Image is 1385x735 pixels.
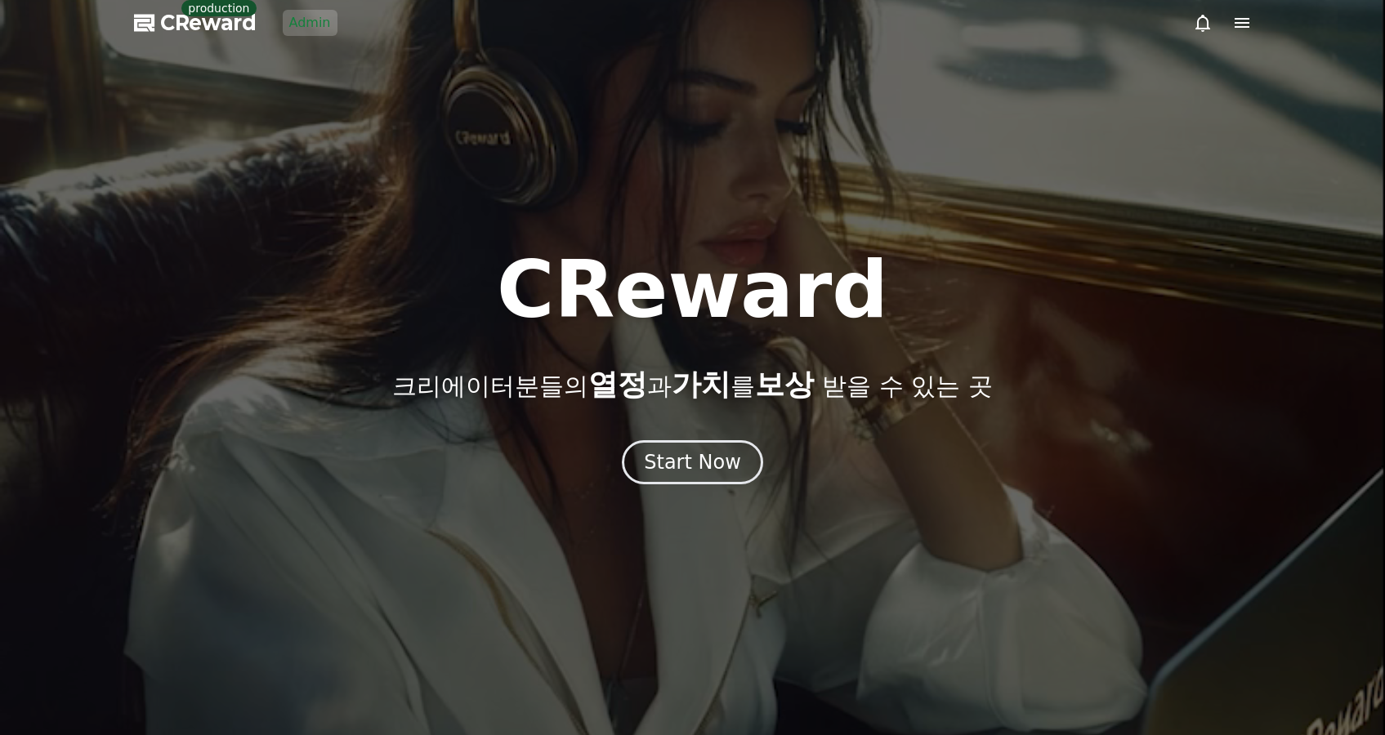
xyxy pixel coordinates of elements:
[283,10,337,36] a: Admin
[622,457,763,472] a: Start Now
[672,367,730,401] span: 가치
[134,10,257,36] a: CReward
[588,367,647,401] span: 열정
[160,10,257,36] span: CReward
[497,251,888,329] h1: CReward
[755,367,814,401] span: 보상
[644,449,741,475] div: Start Now
[622,440,763,484] button: Start Now
[392,368,992,401] p: 크리에이터분들의 과 를 받을 수 있는 곳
